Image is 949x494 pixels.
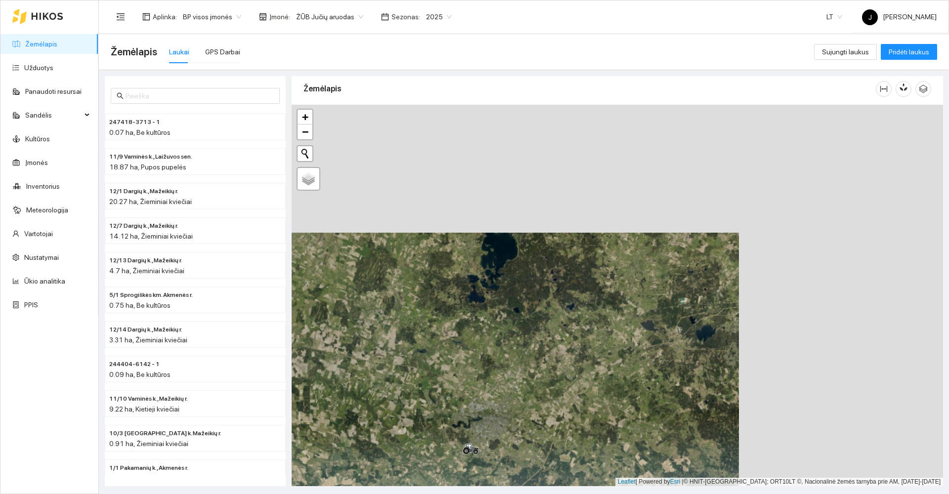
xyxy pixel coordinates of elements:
span: 18.87 ha, Pupos pupelės [109,163,186,171]
span: 11/10 Varninės k., Mažeikių r. [109,394,188,404]
span: Aplinka : [153,11,177,22]
input: Paieška [126,90,274,101]
span: 11/9 Varninės k., Laižuvos sen. [109,152,192,162]
a: Esri [670,478,681,485]
span: LT [826,9,842,24]
span: 4.7 ha, Žieminiai kviečiai [109,267,184,275]
span: 20.27 ha, Žieminiai kviečiai [109,198,192,206]
span: 1/1 Pakamanių k., Akmenės r. [109,463,188,473]
span: menu-fold [116,12,125,21]
span: 12/14 Dargių k., Mažeikių r. [109,325,182,334]
a: Sujungti laukus [814,48,877,56]
span: Pridėti laukus [889,46,929,57]
span: Sezonas : [391,11,420,22]
span: [PERSON_NAME] [862,13,937,21]
a: PPIS [24,301,38,309]
span: 10/3 Kalniškių k. Mažeikių r. [109,429,221,438]
div: Žemėlapis [303,75,876,103]
button: column-width [876,81,892,97]
a: Meteorologija [26,206,68,214]
span: | [682,478,684,485]
a: Pridėti laukus [881,48,937,56]
span: 14.12 ha, Žieminiai kviečiai [109,232,193,240]
span: 0.75 ha, Be kultūros [109,301,171,309]
span: 3.31 ha, Žieminiai kviečiai [109,336,187,344]
button: Sujungti laukus [814,44,877,60]
span: 244404-6142 - 1 [109,360,160,369]
span: − [302,125,308,138]
a: Leaflet [618,478,636,485]
a: Zoom in [298,110,312,124]
a: Inventorius [26,182,60,190]
button: Pridėti laukus [881,44,937,60]
span: 9.22 ha, Kietieji kviečiai [109,405,179,413]
span: column-width [876,85,891,93]
span: 12/1 Dargių k., Mažeikių r. [109,187,178,196]
a: Panaudoti resursai [25,87,82,95]
a: Užduotys [24,64,53,72]
a: Kultūros [25,135,50,143]
span: 0.91 ha, Žieminiai kviečiai [109,440,188,448]
button: Initiate a new search [298,146,312,161]
a: Zoom out [298,124,312,139]
span: 2025 [426,9,452,24]
div: GPS Darbai [205,46,240,57]
span: 0.07 ha, Be kultūros [109,128,171,136]
span: 247418-3713 - 1 [109,118,160,127]
span: shop [259,13,267,21]
span: layout [142,13,150,21]
span: 12/7 Dargių k., Mažeikių r. [109,221,178,231]
a: Vartotojai [24,230,53,238]
span: ŽŪB Jučių aruodas [296,9,363,24]
span: + [302,111,308,123]
span: J [868,9,872,25]
a: Nustatymai [24,253,59,261]
button: menu-fold [111,7,130,27]
span: 12/13 Dargių k., Mažeikių r. [109,256,182,265]
a: Įmonės [25,159,48,166]
div: | Powered by © HNIT-[GEOGRAPHIC_DATA]; ORT10LT ©, Nacionalinė žemės tarnyba prie AM, [DATE]-[DATE] [615,478,943,486]
span: 5/1 Sprogiškės km. Akmenės r. [109,290,193,300]
a: Ūkio analitika [24,277,65,285]
span: Sujungti laukus [822,46,869,57]
span: Sandėlis [25,105,82,125]
a: Žemėlapis [25,40,57,48]
span: search [117,92,124,99]
span: Įmonė : [269,11,290,22]
span: calendar [381,13,389,21]
a: Layers [298,168,319,190]
div: Laukai [169,46,189,57]
span: BP visos įmonės [183,9,241,24]
span: 0.09 ha, Be kultūros [109,370,171,378]
span: Žemėlapis [111,44,157,60]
